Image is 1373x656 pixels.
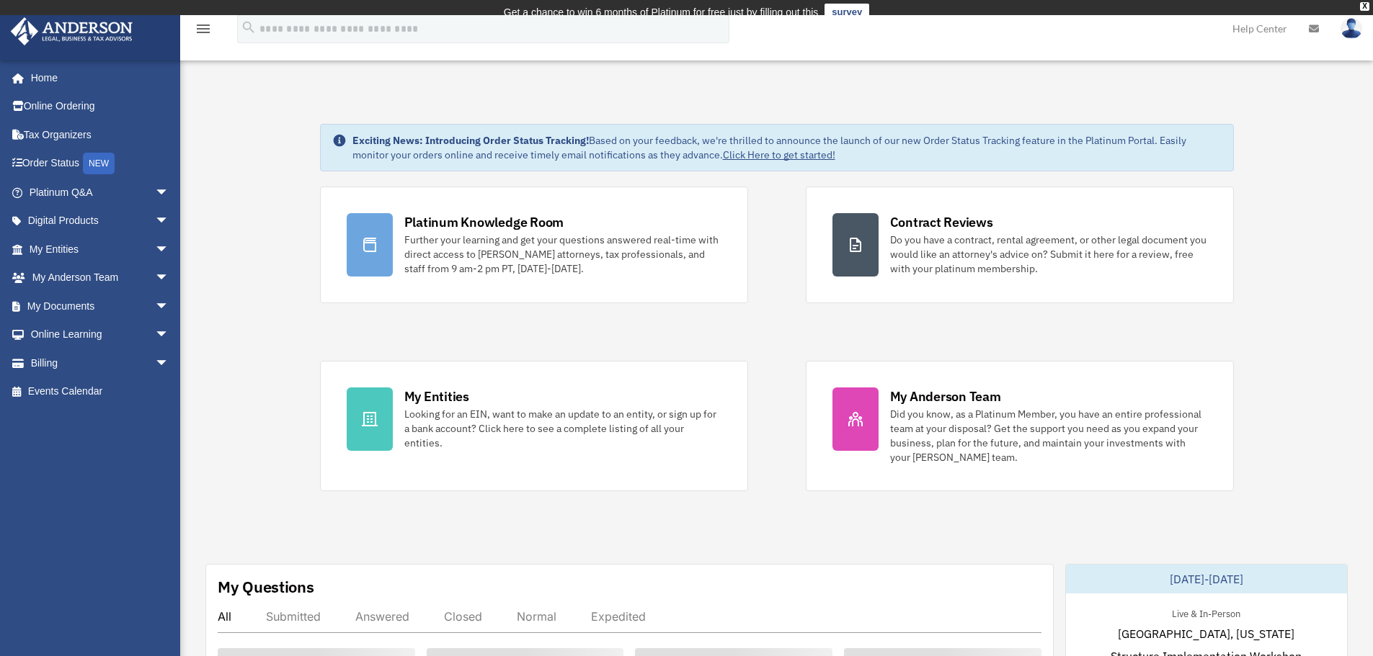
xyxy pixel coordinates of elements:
div: All [218,609,231,624]
a: Online Learningarrow_drop_down [10,320,191,349]
img: User Pic [1341,18,1362,39]
div: Platinum Knowledge Room [404,213,564,231]
span: arrow_drop_down [155,178,184,207]
span: arrow_drop_down [155,320,184,350]
i: menu [195,20,212,37]
a: Contract Reviews Do you have a contract, rental agreement, or other legal document you would like... [806,187,1234,303]
a: My Entities Looking for an EIN, want to make an update to an entity, or sign up for a bank accoun... [320,361,748,491]
a: survey [825,4,869,21]
div: Contract Reviews [890,213,993,231]
div: NEW [83,153,115,174]
div: Normal [517,609,556,624]
a: Online Ordering [10,92,191,121]
a: Billingarrow_drop_down [10,349,191,377]
div: Closed [444,609,482,624]
div: Did you know, as a Platinum Member, you have an entire professional team at your disposal? Get th... [890,407,1207,464]
a: My Documentsarrow_drop_down [10,292,191,320]
a: Events Calendar [10,377,191,406]
div: Live & In-Person [1160,605,1252,620]
a: Digital Productsarrow_drop_down [10,207,191,235]
div: Further your learning and get your questions answered real-time with direct access to [PERSON_NAM... [404,233,721,276]
span: arrow_drop_down [155,207,184,236]
span: arrow_drop_down [155,235,184,264]
a: menu [195,25,212,37]
a: Click Here to get started! [723,148,835,161]
a: My Anderson Teamarrow_drop_down [10,264,191,292]
div: close [1360,2,1369,11]
div: My Anderson Team [890,387,1001,405]
a: My Entitiesarrow_drop_down [10,235,191,264]
a: Home [10,63,184,92]
span: arrow_drop_down [155,349,184,378]
span: arrow_drop_down [155,264,184,293]
a: My Anderson Team Did you know, as a Platinum Member, you have an entire professional team at your... [806,361,1234,491]
div: My Questions [218,576,314,598]
div: Get a chance to win 6 months of Platinum for free just by filling out this [504,4,819,21]
span: arrow_drop_down [155,292,184,321]
a: Order StatusNEW [10,149,191,179]
div: My Entities [404,387,469,405]
span: [GEOGRAPHIC_DATA], [US_STATE] [1118,625,1294,642]
a: Platinum Q&Aarrow_drop_down [10,178,191,207]
strong: Exciting News: Introducing Order Status Tracking! [352,134,589,147]
i: search [241,19,257,35]
div: [DATE]-[DATE] [1066,565,1347,593]
div: Submitted [266,609,321,624]
div: Based on your feedback, we're thrilled to announce the launch of our new Order Status Tracking fe... [352,133,1222,162]
div: Expedited [591,609,646,624]
div: Looking for an EIN, want to make an update to an entity, or sign up for a bank account? Click her... [404,407,721,450]
a: Tax Organizers [10,120,191,149]
img: Anderson Advisors Platinum Portal [6,17,137,45]
div: Answered [355,609,409,624]
a: Platinum Knowledge Room Further your learning and get your questions answered real-time with dire... [320,187,748,303]
div: Do you have a contract, rental agreement, or other legal document you would like an attorney's ad... [890,233,1207,276]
